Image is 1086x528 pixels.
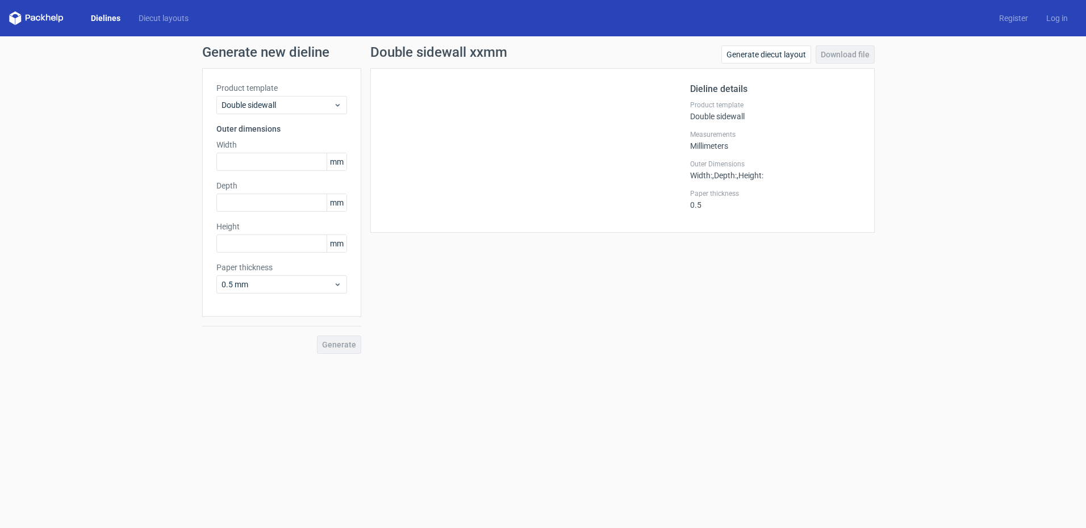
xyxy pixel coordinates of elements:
label: Measurements [690,130,861,139]
label: Width [216,139,347,150]
a: Generate diecut layout [721,45,811,64]
a: Dielines [82,12,130,24]
a: Log in [1037,12,1077,24]
div: Double sidewall [690,100,861,121]
span: mm [327,194,346,211]
label: Product template [690,100,861,110]
label: Paper thickness [216,262,347,273]
span: , Depth : [712,171,737,180]
span: Width : [690,171,712,180]
label: Depth [216,180,347,191]
h1: Generate new dieline [202,45,884,59]
span: 0.5 mm [222,279,333,290]
span: Double sidewall [222,99,333,111]
span: mm [327,153,346,170]
span: , Height : [737,171,763,180]
a: Diecut layouts [130,12,198,24]
div: 0.5 [690,189,861,209]
span: mm [327,235,346,252]
label: Height [216,221,347,232]
h1: Double sidewall xxmm [370,45,507,59]
h2: Dieline details [690,82,861,96]
div: Millimeters [690,130,861,150]
label: Outer Dimensions [690,160,861,169]
label: Product template [216,82,347,94]
h3: Outer dimensions [216,123,347,135]
label: Paper thickness [690,189,861,198]
a: Register [990,12,1037,24]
